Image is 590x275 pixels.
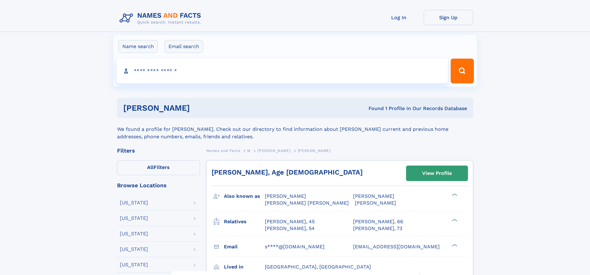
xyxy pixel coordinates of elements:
[247,147,251,154] a: M
[265,218,315,225] a: [PERSON_NAME], 45
[279,105,467,112] div: Found 1 Profile In Our Records Database
[206,147,240,154] a: Names and Facts
[164,40,203,53] label: Email search
[247,149,251,153] span: M
[117,160,200,175] label: Filters
[265,200,349,206] span: [PERSON_NAME] [PERSON_NAME]
[120,200,148,205] div: [US_STATE]
[450,193,458,197] div: ❯
[117,118,473,140] div: We found a profile for [PERSON_NAME]. Check out our directory to find information about [PERSON_N...
[120,216,148,221] div: [US_STATE]
[424,10,473,25] a: Sign Up
[212,168,363,176] a: [PERSON_NAME], Age [DEMOGRAPHIC_DATA]
[422,166,452,180] div: View Profile
[120,247,148,252] div: [US_STATE]
[224,242,265,252] h3: Email
[147,164,154,170] span: All
[450,243,458,247] div: ❯
[451,59,474,83] button: Search Button
[117,10,206,27] img: Logo Names and Facts
[257,147,291,154] a: [PERSON_NAME]
[120,262,148,267] div: [US_STATE]
[355,200,396,206] span: [PERSON_NAME]
[118,40,158,53] label: Name search
[120,231,148,236] div: [US_STATE]
[224,191,265,202] h3: Also known as
[117,183,200,188] div: Browse Locations
[265,264,371,270] span: [GEOGRAPHIC_DATA], [GEOGRAPHIC_DATA]
[374,10,424,25] a: Log In
[117,148,200,153] div: Filters
[353,193,394,199] span: [PERSON_NAME]
[298,149,331,153] span: [PERSON_NAME]
[123,104,279,112] h1: [PERSON_NAME]
[353,218,403,225] a: [PERSON_NAME], 66
[116,59,448,83] input: search input
[265,225,315,232] a: [PERSON_NAME], 54
[353,244,440,250] span: [EMAIL_ADDRESS][DOMAIN_NAME]
[224,262,265,272] h3: Lived in
[257,149,291,153] span: [PERSON_NAME]
[450,218,458,222] div: ❯
[265,193,306,199] span: [PERSON_NAME]
[224,216,265,227] h3: Relatives
[353,225,402,232] a: [PERSON_NAME], 73
[406,166,468,181] a: View Profile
